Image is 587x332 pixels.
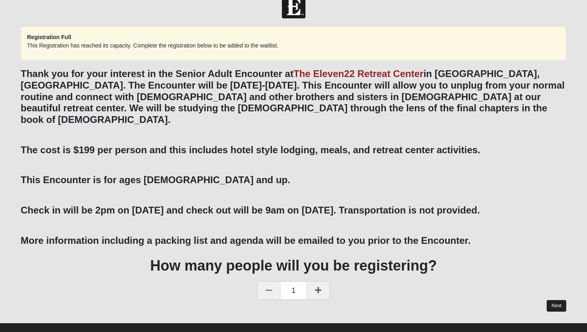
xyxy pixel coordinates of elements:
h1: How many people will you be registering? [21,257,567,274]
b: Thank you for your interest in the Senior Adult Encounter at in [GEOGRAPHIC_DATA],[GEOGRAPHIC_DAT... [21,68,565,125]
strong: Registration Full [27,34,71,40]
b: The cost is $199 per person and this includes hotel style lodging, meals, and retreat center acti... [21,144,480,155]
b: Check in will be 2pm on [DATE] and check out will be 9am on [DATE]. Transportation is not provided. [21,205,480,215]
span: 1 [280,281,307,300]
p: This Registration has reached its capacity. Complete the registration below to be added to the wa... [27,41,560,50]
b: This Encounter is for ages [DEMOGRAPHIC_DATA] and up. [21,174,290,185]
b: More information including a packing list and agenda will be emailed to you prior to the Encounter. [21,235,471,246]
a: The Eleven22 Retreat Center [293,68,423,79]
a: Next [547,300,566,312]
